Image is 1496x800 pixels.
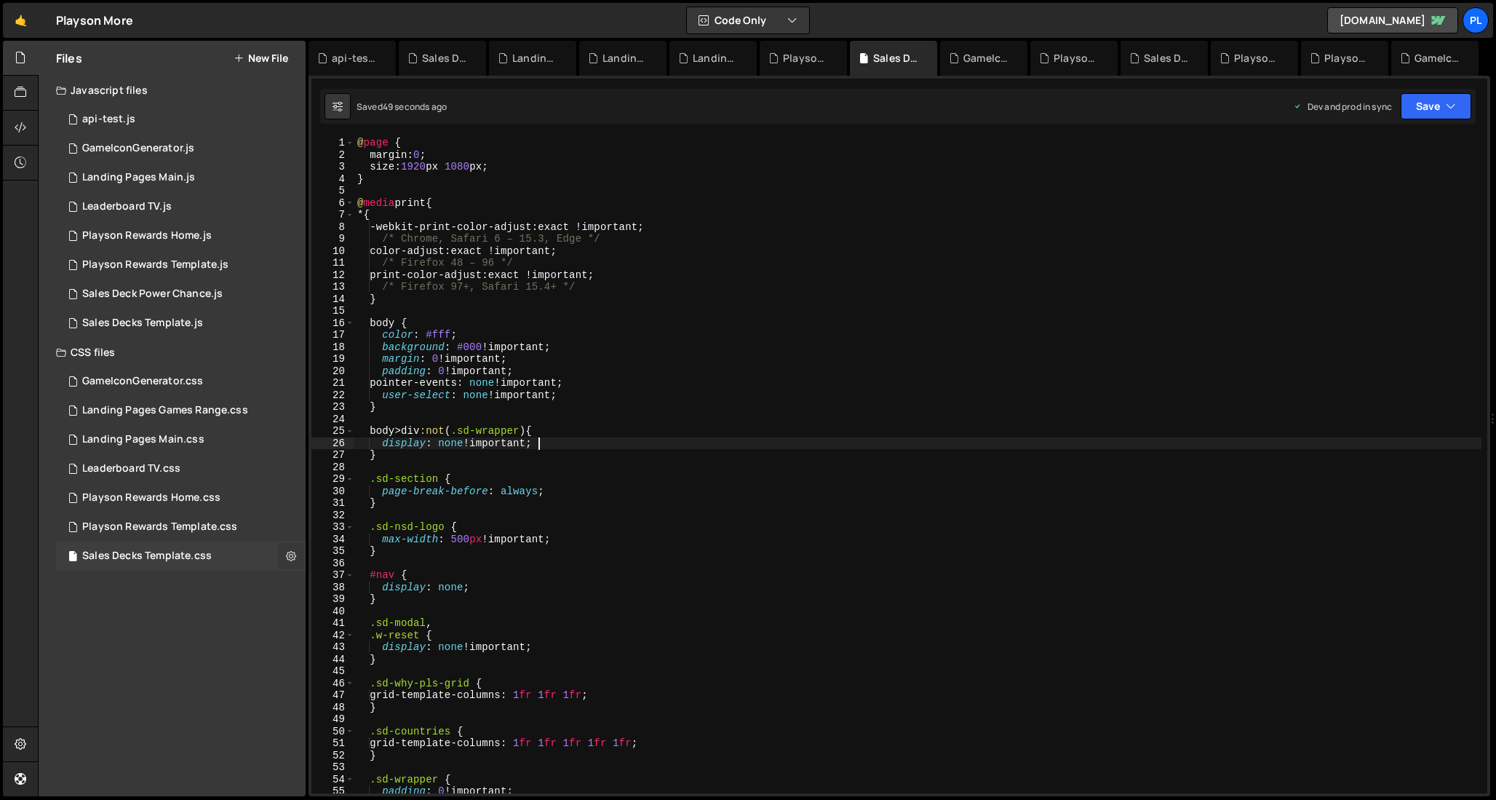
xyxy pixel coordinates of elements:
[311,221,354,234] div: 8
[82,171,195,184] div: Landing Pages Main.js
[1054,51,1100,66] div: Playson Rewards Template.css
[311,617,354,630] div: 41
[3,3,39,38] a: 🤙
[311,774,354,786] div: 54
[311,702,354,714] div: 48
[873,51,920,66] div: Sales Decks Template.css
[82,491,220,504] div: Playson Rewards Home.css
[311,209,354,221] div: 7
[56,105,306,134] div: 15074/45984.js
[311,473,354,486] div: 29
[512,51,559,66] div: Landing Pages Games Range.css
[311,185,354,197] div: 5
[82,375,203,388] div: GameIconGenerator.css
[1324,51,1371,66] div: Playson Rewards Home.js
[82,229,212,242] div: Playson Rewards Home.js
[311,462,354,474] div: 28
[56,134,306,163] div: 15074/40030.js
[311,245,354,258] div: 10
[1401,93,1471,119] button: Save
[56,250,306,280] div: 15074/39397.js
[56,221,306,250] div: 15074/39403.js
[82,142,194,155] div: GameIconGenerator.js
[311,737,354,750] div: 51
[422,51,469,66] div: Sales Decks Template.js
[1144,51,1190,66] div: Sales Deck Power Chance.js
[311,149,354,162] div: 2
[687,7,809,33] button: Code Only
[311,558,354,570] div: 36
[311,750,354,762] div: 52
[311,785,354,798] div: 55
[56,542,306,571] div: 15074/39398.css
[82,317,203,330] div: Sales Decks Template.js
[311,569,354,582] div: 37
[602,51,649,66] div: Landing Pages Main.css
[311,257,354,269] div: 11
[357,100,447,113] div: Saved
[332,51,378,66] div: api-test.js
[1234,51,1281,66] div: Playson Rewards Template.js
[311,413,354,426] div: 24
[311,233,354,245] div: 9
[311,630,354,642] div: 42
[82,113,135,126] div: api-test.js
[56,192,306,221] div: 15074/39404.js
[56,512,306,542] div: 15074/39396.css
[311,161,354,173] div: 3
[56,50,82,66] h2: Files
[56,163,306,192] div: 15074/39395.js
[311,269,354,282] div: 12
[311,654,354,666] div: 44
[693,51,739,66] div: Landing Pages Main.js
[311,197,354,210] div: 6
[311,305,354,317] div: 15
[311,449,354,462] div: 27
[82,288,223,301] div: Sales Deck Power Chance.js
[311,486,354,498] div: 30
[311,389,354,402] div: 22
[311,173,354,186] div: 4
[39,338,306,367] div: CSS files
[1415,51,1461,66] div: GameIconGenerator.js
[383,100,447,113] div: 49 seconds ago
[1293,100,1392,113] div: Dev and prod in sync
[82,462,180,475] div: Leaderboard TV.css
[56,425,306,454] div: 15074/39400.css
[311,545,354,558] div: 35
[311,678,354,690] div: 46
[56,12,133,29] div: Playson More
[311,437,354,450] div: 26
[311,641,354,654] div: 43
[82,258,228,272] div: Playson Rewards Template.js
[1463,7,1489,33] a: pl
[234,52,288,64] button: New File
[39,76,306,105] div: Javascript files
[311,317,354,330] div: 16
[311,365,354,378] div: 20
[56,280,306,309] div: 15074/40743.js
[56,309,306,338] div: 15074/39399.js
[311,341,354,354] div: 18
[311,665,354,678] div: 45
[311,606,354,618] div: 40
[56,483,306,512] div: 15074/39402.css
[311,353,354,365] div: 19
[311,497,354,510] div: 31
[311,761,354,774] div: 53
[311,281,354,293] div: 13
[56,396,306,425] div: 15074/39401.css
[311,293,354,306] div: 14
[82,433,204,446] div: Landing Pages Main.css
[1327,7,1458,33] a: [DOMAIN_NAME]
[311,329,354,341] div: 17
[311,582,354,594] div: 38
[311,510,354,522] div: 32
[311,726,354,738] div: 50
[56,454,306,483] div: 15074/39405.css
[311,534,354,546] div: 34
[783,51,829,66] div: Playson Rewards Home.css
[82,200,172,213] div: Leaderboard TV.js
[311,425,354,437] div: 25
